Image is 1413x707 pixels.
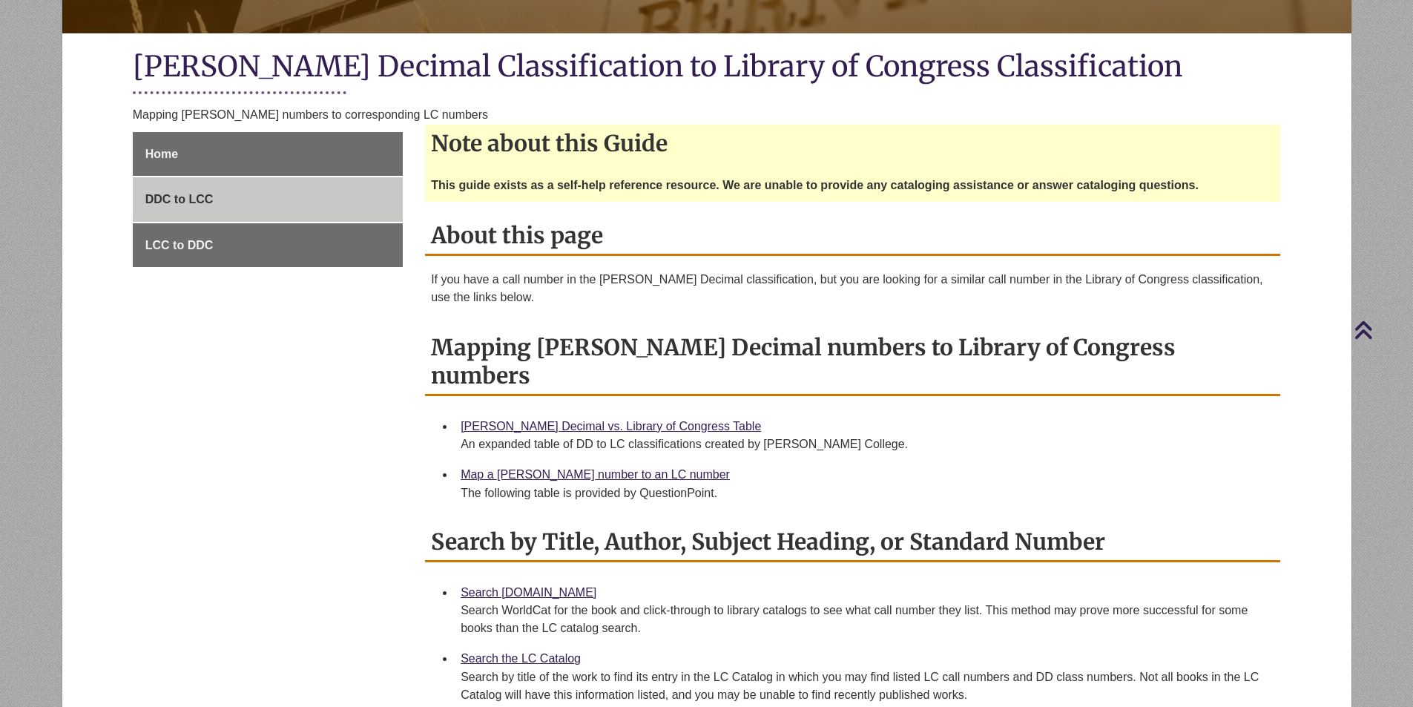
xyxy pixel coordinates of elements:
strong: This guide exists as a self-help reference resource. We are unable to provide any cataloging assi... [431,179,1199,191]
div: Search WorldCat for the book and click-through to library catalogs to see what call number they l... [461,602,1268,637]
a: Back to Top [1354,320,1409,340]
span: Mapping [PERSON_NAME] numbers to corresponding LC numbers [133,108,488,121]
a: Map a [PERSON_NAME] number to an LC number [461,468,730,481]
span: Home [145,148,178,160]
a: Search [DOMAIN_NAME] [461,586,596,599]
h2: Search by Title, Author, Subject Heading, or Standard Number [425,523,1280,562]
a: Home [133,132,403,177]
a: Search the LC Catalog [461,652,581,665]
a: LCC to DDC [133,223,403,268]
h2: About this page [425,217,1280,256]
div: Search by title of the work to find its entry in the LC Catalog in which you may find listed LC c... [461,668,1268,704]
div: An expanded table of DD to LC classifications created by [PERSON_NAME] College. [461,435,1268,453]
h2: Note about this Guide [425,125,1280,162]
a: DDC to LCC [133,177,403,222]
span: LCC to DDC [145,239,214,251]
h2: Mapping [PERSON_NAME] Decimal numbers to Library of Congress numbers [425,329,1280,396]
span: DDC to LCC [145,193,214,205]
h1: [PERSON_NAME] Decimal Classification to Library of Congress Classification [133,48,1281,88]
p: If you have a call number in the [PERSON_NAME] Decimal classification, but you are looking for a ... [431,271,1274,306]
a: [PERSON_NAME] Decimal vs. Library of Congress Table [461,420,761,433]
div: Guide Page Menu [133,132,403,268]
div: The following table is provided by QuestionPoint. [461,484,1268,502]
